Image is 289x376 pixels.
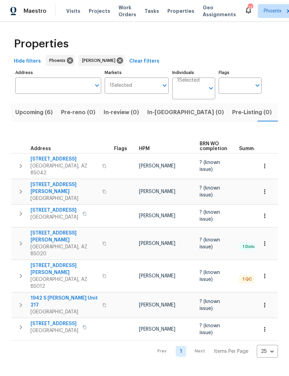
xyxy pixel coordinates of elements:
[82,57,118,64] span: [PERSON_NAME]
[214,348,248,355] p: Items Per Page
[30,327,78,334] span: [GEOGRAPHIC_DATA]
[200,299,220,311] span: ? (known issue)
[15,71,101,75] label: Address
[15,108,53,117] span: Upcoming (6)
[139,213,175,218] span: [PERSON_NAME]
[200,186,220,198] span: ? (known issue)
[89,8,110,15] span: Projects
[30,207,78,214] span: [STREET_ADDRESS]
[167,8,194,15] span: Properties
[144,9,159,13] span: Tasks
[114,146,127,151] span: Flags
[240,244,259,250] span: 1 Done
[11,55,44,68] button: Hide filters
[30,276,98,290] span: [GEOGRAPHIC_DATA], AZ 85012
[30,163,98,176] span: [GEOGRAPHIC_DATA], AZ 85042
[160,81,169,90] button: Open
[139,146,150,151] span: HPM
[30,295,98,309] span: 1942 S [PERSON_NAME] Unit 217
[200,160,220,172] span: ? (known issue)
[248,4,253,11] div: 13
[147,108,224,117] span: In-[GEOGRAPHIC_DATA] (0)
[232,108,272,117] span: Pre-Listing (0)
[30,181,98,195] span: [STREET_ADDRESS][PERSON_NAME]
[61,108,95,117] span: Pre-reno (0)
[200,238,220,249] span: ? (known issue)
[104,108,139,117] span: In-review (0)
[253,81,262,90] button: Open
[139,241,175,246] span: [PERSON_NAME]
[151,345,278,358] nav: Pagination Navigation
[264,8,281,15] span: Phoenix
[139,303,175,308] span: [PERSON_NAME]
[66,8,80,15] span: Visits
[30,195,98,202] span: [GEOGRAPHIC_DATA]
[219,71,262,75] label: Flags
[240,276,255,282] span: 1 QC
[30,309,98,315] span: [GEOGRAPHIC_DATA]
[126,55,162,68] button: Clear Filters
[30,244,98,257] span: [GEOGRAPHIC_DATA], AZ 85020
[177,77,200,83] span: 1 Selected
[200,141,227,151] span: BRN WO completion
[200,210,220,222] span: ? (known issue)
[30,214,78,221] span: [GEOGRAPHIC_DATA]
[30,146,51,151] span: Address
[119,4,136,18] span: Work Orders
[176,346,186,357] a: Goto page 1
[92,81,102,90] button: Open
[257,342,278,360] div: 25
[172,71,215,75] label: Individuals
[30,262,98,276] span: [STREET_ADDRESS][PERSON_NAME]
[110,83,132,89] span: 1 Selected
[30,230,98,244] span: [STREET_ADDRESS][PERSON_NAME]
[79,55,124,66] div: [PERSON_NAME]
[206,83,216,93] button: Open
[139,164,175,168] span: [PERSON_NAME]
[200,323,220,335] span: ? (known issue)
[200,270,220,282] span: ? (known issue)
[203,4,236,18] span: Geo Assignments
[30,320,78,327] span: [STREET_ADDRESS]
[129,57,159,66] span: Clear Filters
[14,40,69,47] span: Properties
[30,156,98,163] span: [STREET_ADDRESS]
[49,57,68,64] span: Phoenix
[14,57,41,66] span: Hide filters
[139,274,175,278] span: [PERSON_NAME]
[24,8,46,15] span: Maestro
[139,327,175,332] span: [PERSON_NAME]
[239,146,262,151] span: Summary
[139,189,175,194] span: [PERSON_NAME]
[105,71,169,75] label: Markets
[46,55,75,66] div: Phoenix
